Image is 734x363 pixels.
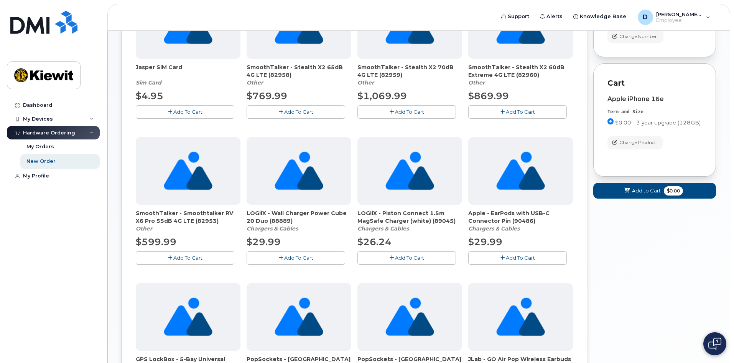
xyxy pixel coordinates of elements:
[385,283,434,351] img: no_image_found-2caef05468ed5679b831cfe6fc140e25e0c280774317ffc20a367ab7fd17291e.png
[468,251,567,265] button: Add To Cart
[468,209,573,232] div: Apple - EarPods with USB-C Connector Pin (90486)
[357,63,462,79] span: SmoothTalker - Stealth X2 70dB 4G LTE (82959)
[284,109,313,115] span: Add To Cart
[508,13,529,20] span: Support
[357,236,392,247] span: $26.24
[607,118,614,124] input: $0.00 - 3 year upgrade (128GB)
[468,236,502,247] span: $29.99
[656,17,702,23] span: Employee
[619,33,657,40] span: Change Number
[468,105,567,119] button: Add To Cart
[136,90,163,101] span: $4.95
[247,209,351,232] div: LOGiiX - Wall Charger Power Cube 20 Duo (88889)
[607,30,663,43] button: Change Number
[275,283,323,351] img: no_image_found-2caef05468ed5679b831cfe6fc140e25e0c280774317ffc20a367ab7fd17291e.png
[247,63,351,79] span: SmoothTalker - Stealth X2 65dB 4G LTE (82958)
[468,209,573,225] span: Apple - EarPods with USB-C Connector Pin (90486)
[496,283,545,351] img: no_image_found-2caef05468ed5679b831cfe6fc140e25e0c280774317ffc20a367ab7fd17291e.png
[506,255,535,261] span: Add To Cart
[357,90,407,101] span: $1,069.99
[136,209,240,225] span: SmoothTalker - Smoothtalker RV X6 Pro 55dB 4G LTE (82953)
[395,109,424,115] span: Add To Cart
[568,9,632,24] a: Knowledge Base
[357,209,462,232] div: LOGiiX - Piston Connect 1.5m MagSafe Charger (white) (89045)
[164,137,212,205] img: no_image_found-2caef05468ed5679b831cfe6fc140e25e0c280774317ffc20a367ab7fd17291e.png
[247,251,345,265] button: Add To Cart
[607,96,702,103] div: Apple iPhone 16e
[615,119,701,126] span: $0.00 - 3 year upgrade (128GB)
[136,79,161,86] em: Sim Card
[173,255,202,261] span: Add To Cart
[468,90,509,101] span: $869.99
[247,236,281,247] span: $29.99
[136,63,240,79] span: Jasper SIM Card
[546,13,563,20] span: Alerts
[468,79,485,86] em: Other
[632,187,661,194] span: Add to Cart
[632,10,716,25] div: David.Sardo
[664,186,683,196] span: $0.00
[468,63,573,79] span: SmoothTalker - Stealth X2 60dB Extreme 4G LTE (82960)
[275,137,323,205] img: no_image_found-2caef05468ed5679b831cfe6fc140e25e0c280774317ffc20a367ab7fd17291e.png
[506,109,535,115] span: Add To Cart
[357,225,409,232] em: Chargers & Cables
[607,109,702,115] div: Term and Size
[357,79,374,86] em: Other
[357,209,462,225] span: LOGiiX - Piston Connect 1.5m MagSafe Charger (white) (89045)
[385,137,434,205] img: no_image_found-2caef05468ed5679b831cfe6fc140e25e0c280774317ffc20a367ab7fd17291e.png
[643,13,648,22] span: D
[468,63,573,86] div: SmoothTalker - Stealth X2 60dB Extreme 4G LTE (82960)
[535,9,568,24] a: Alerts
[164,283,212,351] img: no_image_found-2caef05468ed5679b831cfe6fc140e25e0c280774317ffc20a367ab7fd17291e.png
[247,63,351,86] div: SmoothTalker - Stealth X2 65dB 4G LTE (82958)
[247,225,298,232] em: Chargers & Cables
[357,63,462,86] div: SmoothTalker - Stealth X2 70dB 4G LTE (82959)
[593,183,716,199] button: Add to Cart $0.00
[708,338,721,350] img: Open chat
[247,209,351,225] span: LOGiiX - Wall Charger Power Cube 20 Duo (88889)
[284,255,313,261] span: Add To Cart
[247,79,263,86] em: Other
[247,105,345,119] button: Add To Cart
[136,105,234,119] button: Add To Cart
[580,13,626,20] span: Knowledge Base
[496,137,545,205] img: no_image_found-2caef05468ed5679b831cfe6fc140e25e0c280774317ffc20a367ab7fd17291e.png
[136,236,176,247] span: $599.99
[247,90,287,101] span: $769.99
[496,9,535,24] a: Support
[468,225,520,232] em: Chargers & Cables
[607,78,702,89] p: Cart
[607,136,663,149] button: Change Product
[357,105,456,119] button: Add To Cart
[357,251,456,265] button: Add To Cart
[136,251,234,265] button: Add To Cart
[136,209,240,232] div: SmoothTalker - Smoothtalker RV X6 Pro 55dB 4G LTE (82953)
[395,255,424,261] span: Add To Cart
[173,109,202,115] span: Add To Cart
[656,11,702,17] span: [PERSON_NAME].[PERSON_NAME]
[136,63,240,86] div: Jasper SIM Card
[136,225,152,232] em: Other
[619,139,656,146] span: Change Product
